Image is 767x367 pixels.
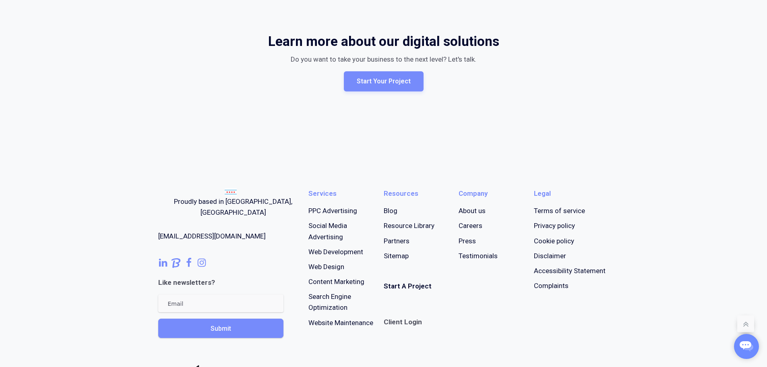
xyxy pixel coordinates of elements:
a: Content Marketing [308,276,364,287]
div: Legal [534,188,551,199]
a: Partners [384,236,409,247]
a: Terms of service [534,205,585,216]
div: Proudly based in [GEOGRAPHIC_DATA], [GEOGRAPHIC_DATA] [158,196,308,218]
div: Services [308,188,337,199]
button: Submit [158,319,283,338]
a: Careers [459,220,482,231]
a: Website Maintenance [308,317,373,328]
a: Web Design [308,261,344,272]
a: Resource Library [384,220,434,231]
div: Resources [384,188,418,199]
a: Testimonials [459,251,498,261]
a: [EMAIL_ADDRESS][DOMAIN_NAME] [158,231,266,242]
a: Start A Project [384,281,432,292]
a: Sitemap [384,251,409,261]
a: About us [459,205,486,216]
a: Accessibility Statement [534,265,606,276]
a: Disclaimer [534,251,566,261]
h4: Learn more about our digital solutions [268,33,499,50]
a: Social MediaAdvertising [308,220,347,242]
a: Web Development [308,247,363,257]
a: Cookie policy [534,236,574,247]
div: Like newsletters? [158,277,215,288]
a: Blog [384,205,397,216]
input: Email [158,294,283,312]
div: Company [459,188,488,199]
div: Do you want to take your business to the next level? Let's talk. [291,54,476,65]
a: PPC Advertising [308,205,357,216]
a: Press [459,236,476,247]
a: Client Login [384,312,422,328]
a: Start Your Project [344,71,424,91]
a: Follow us on Instagram! [197,258,207,267]
a: Proudly based in [GEOGRAPHIC_DATA], [GEOGRAPHIC_DATA] [158,188,308,218]
a: Complaints [534,280,569,291]
a: Search EngineOptimization [308,291,351,313]
a: Privacy policy [534,220,575,231]
strong: Start A Project [384,282,432,290]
